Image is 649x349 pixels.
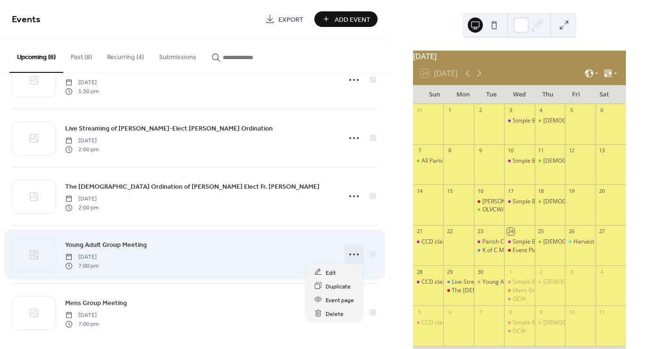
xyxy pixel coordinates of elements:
[477,308,484,315] div: 7
[538,268,545,275] div: 2
[507,308,514,315] div: 8
[65,239,147,250] a: Young Adult Group Meeting
[474,198,504,206] div: Jim Wimer Funeral Mass
[598,187,606,194] div: 20
[590,85,618,104] div: Sat
[446,147,453,154] div: 8
[326,295,354,305] span: Event page
[538,308,545,315] div: 9
[568,268,575,275] div: 3
[65,297,127,308] a: Mens Group Meeting
[507,228,514,235] div: 24
[416,107,423,114] div: 31
[538,107,545,114] div: 4
[446,308,453,315] div: 6
[513,327,526,335] div: OCIA
[538,187,545,194] div: 18
[543,238,622,246] div: [DEMOGRAPHIC_DATA] Study
[568,187,575,194] div: 19
[507,147,514,154] div: 10
[598,308,606,315] div: 11
[504,246,534,254] div: Event Planning Meeting
[278,15,303,25] span: Export
[598,228,606,235] div: 27
[513,198,592,206] div: Simple Blessings Pantry OPEN
[314,11,378,27] button: Add Event
[513,278,592,286] div: Simple Blessings Pantry OPEN
[513,117,592,125] div: Simple Blessings Pantry OPEN
[538,147,545,154] div: 11
[413,51,626,62] div: [DATE]
[482,278,555,286] div: Young Adult Group Meeting
[504,238,534,246] div: Simple Blessings Pantry OPEN
[504,117,534,125] div: Simple Blessings Pantry OPEN
[513,319,592,327] div: Simple Blessings Pantry OPEN
[568,228,575,235] div: 26
[446,268,453,275] div: 29
[535,117,565,125] div: Bible Study
[474,238,504,246] div: Parish Council Meeting
[65,79,99,87] span: [DATE]
[474,278,504,286] div: Young Adult Group Meeting
[504,157,534,165] div: Simple Blessings Pantry OPEN
[446,107,453,114] div: 1
[482,238,543,246] div: Parish Council Meeting
[446,228,453,235] div: 22
[452,278,633,286] div: Live Streaming of [PERSON_NAME]-Elect [PERSON_NAME] Ordination
[65,311,99,320] span: [DATE]
[598,268,606,275] div: 4
[573,238,630,246] div: Harvest Moon Dinner
[65,253,99,262] span: [DATE]
[65,182,320,192] span: The [DEMOGRAPHIC_DATA] Ordination of [PERSON_NAME] Elect Fr. [PERSON_NAME]
[543,319,622,327] div: [DEMOGRAPHIC_DATA] Study
[513,238,592,246] div: Simple Blessings Pantry OPEN
[413,157,443,165] div: All Parish Mass and Picnic
[504,287,534,295] div: Mens Group Meeting
[65,195,99,203] span: [DATE]
[65,145,99,154] span: 2:00 pm
[63,38,100,72] button: Past (8)
[504,278,534,286] div: Simple Blessings Pantry OPEN
[416,308,423,315] div: 5
[416,187,423,194] div: 14
[65,262,99,270] span: 7:00 pm
[421,319,454,327] div: CCD classes
[416,147,423,154] div: 7
[482,206,550,214] div: OLVCW/Altar Society Mtg.
[543,157,622,165] div: [DEMOGRAPHIC_DATA] Study
[477,187,484,194] div: 16
[326,309,344,319] span: Delete
[65,124,273,134] span: Live Streaming of [PERSON_NAME]-Elect [PERSON_NAME] Ordination
[535,157,565,165] div: Bible Study
[65,298,127,308] span: Mens Group Meeting
[568,107,575,114] div: 5
[477,85,506,104] div: Tue
[65,87,99,96] span: 5:30 pm
[65,240,147,250] span: Young Adult Group Meeting
[421,278,454,286] div: CCD classes
[477,268,484,275] div: 30
[449,85,477,104] div: Mon
[421,157,489,165] div: All Parish Mass and Picnic
[413,238,443,246] div: CCD classes
[12,10,41,29] span: Events
[507,268,514,275] div: 1
[504,198,534,206] div: Simple Blessings Pantry OPEN
[598,147,606,154] div: 13
[335,15,371,25] span: Add Event
[474,206,504,214] div: OLVCW/Altar Society Mtg.
[326,281,351,291] span: Duplicate
[326,268,336,278] span: Edit
[65,123,273,134] a: Live Streaming of [PERSON_NAME]-Elect [PERSON_NAME] Ordination
[416,228,423,235] div: 21
[513,246,574,254] div: Event Planning Meeting
[477,147,484,154] div: 9
[504,295,534,303] div: OCIA
[533,85,562,104] div: Thu
[543,278,622,286] div: [DEMOGRAPHIC_DATA] Study
[504,319,534,327] div: Simple Blessings Pantry OPEN
[65,181,320,192] a: The [DEMOGRAPHIC_DATA] Ordination of [PERSON_NAME] Elect Fr. [PERSON_NAME]
[65,203,99,212] span: 2:00 pm
[65,320,99,328] span: 7:00 pm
